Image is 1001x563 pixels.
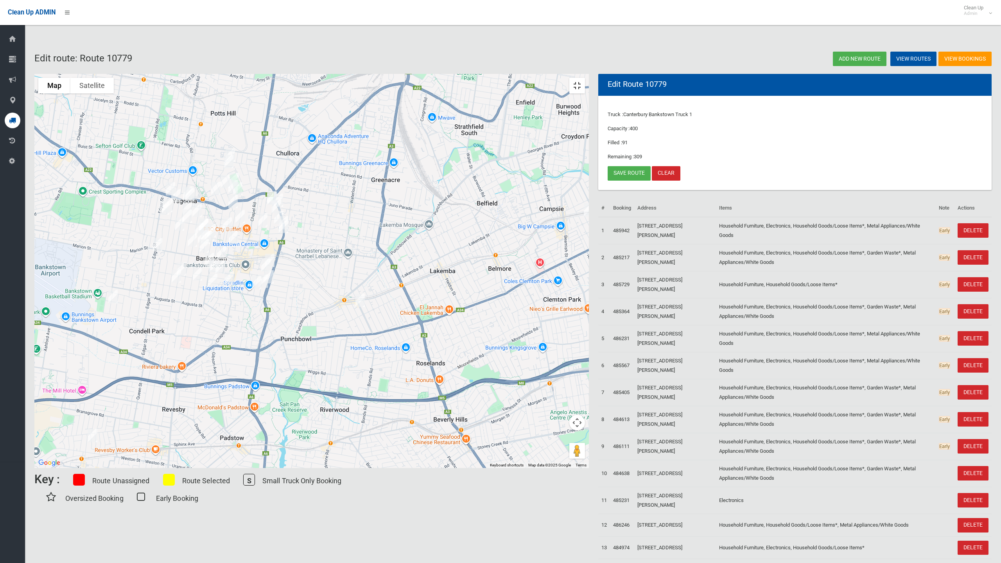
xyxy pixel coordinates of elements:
div: 18 Weigand Avenue, BANKSTOWN NSW 2200 [219,214,235,234]
span: Canterbury Bankstown Truck 1 [623,111,692,117]
button: Toggle fullscreen view [569,78,585,93]
span: Early [939,443,950,450]
td: 11 [598,487,610,514]
div: 61 Woodbine Street, YAGOONA NSW 2199 [225,177,241,196]
td: 7 [598,379,610,406]
div: 57 Cambridge Avenue, BANKSTOWN NSW 2200 [206,256,222,276]
a: Terms (opens in new tab) [576,463,587,467]
div: 87A Jacobs Street, BANKSTOWN NSW 2200 [264,188,280,208]
div: 22 Milton Street, BANKSTOWN NSW 2200 [271,208,287,227]
span: Clean Up [960,5,991,16]
div: 11A Conway Road, BANKSTOWN NSW 2200 [255,210,271,230]
p: Oversized Booking [65,492,124,505]
td: 485217 [610,244,634,271]
div: 211 William Street, YAGOONA NSW 2199 [179,199,195,219]
td: [STREET_ADDRESS][PERSON_NAME] [634,325,716,352]
span: Map data ©2025 Google [528,463,571,467]
td: [STREET_ADDRESS][PERSON_NAME] [634,487,716,514]
td: 9 [598,433,610,460]
div: 2 Myrtle Road, BANKSTOWN NSW 2200 [276,217,291,236]
span: 309 [634,154,642,160]
div: 1/59 Hunter Street, CONDELL PARK NSW 2200 [174,259,189,279]
div: 89 Jacobs Street, BANKSTOWN NSW 2200 [264,188,280,208]
div: 55 Sir Joseph Banks Street, BANKSTOWN NSW 2200 [269,197,284,216]
a: DELETE [958,493,988,507]
td: Electronics [716,487,936,514]
th: Note [936,199,954,217]
td: Household Furniture, Electronics, Household Goods/Loose Items*, Metal Appliances/White Goods [716,217,936,244]
div: 75 Sir Joseph Banks Street, BANKSTOWN NSW 2200 [271,190,286,210]
div: 33 Highland Avenue, BANKSTOWN NSW 2200 [192,220,207,239]
td: [STREET_ADDRESS][PERSON_NAME] [634,217,716,244]
div: 17 Egan Street, BANKSTOWN NSW 2200 [214,243,230,262]
td: 484974 [610,536,634,559]
td: [STREET_ADDRESS][PERSON_NAME] [634,406,716,433]
div: 125 Marion Street, BANKSTOWN NSW 2200 [196,236,212,256]
td: 485729 [610,271,634,298]
td: [STREET_ADDRESS][PERSON_NAME] [634,244,716,271]
p: Truck : [608,110,982,119]
a: Open this area in Google Maps (opens a new window) [36,458,62,468]
span: Clean Up ADMIN [8,9,56,16]
td: Household Furniture, Electronics, Household Goods/Loose Items*, Garden Waste*, Metal Appliances/W... [716,433,936,460]
p: Route Unassigned [92,474,150,487]
small: Admin [964,11,983,16]
a: DELETE [958,358,988,373]
button: Map camera controls [569,415,585,430]
p: Capacity : [608,124,982,133]
a: DELETE [958,277,988,292]
p: Filled : [608,138,982,147]
a: DELETE [958,250,988,265]
div: 41 Percy Street, BANKSTOWN NSW 2200 [255,271,271,291]
td: Household Furniture, Electronics, Household Goods/Loose Items*, Garden Waste*, Metal Appliances/W... [716,379,936,406]
td: 486231 [610,325,634,352]
span: Early [939,281,950,288]
td: Household Furniture, Electronics, Household Goods/Loose Items*, Garden Waste*, Metal Appliances/W... [716,298,936,325]
div: 21 Cross Street, BANKSTOWN NSW 2200 [262,251,278,270]
span: Early [939,362,950,369]
button: Show street map [38,78,70,93]
td: [STREET_ADDRESS] [634,460,716,487]
div: 35 Ashby Avenue, YAGOONA NSW 2199 [221,152,237,171]
td: Household Furniture, Household Goods/Loose Items* [716,271,936,298]
td: 13 [598,536,610,559]
div: 2/52 Chertsey Avenue, BANKSTOWN NSW 2200 [205,271,221,290]
td: 10 [598,460,610,487]
div: 8/45 Leonard Street, BANKSTOWN NSW 2200 [249,273,264,292]
a: DELETE [958,541,988,555]
div: 72 Reynolds Avenue, BANKSTOWN NSW 2200 [225,192,241,211]
div: 9 Myrtle Road, BANKSTOWN NSW 2200 [276,213,291,233]
a: DELETE [958,385,988,400]
div: 35A Lancelot Street, CONDELL PARK NSW 2200 [169,266,184,286]
div: 8 Chelmsford Avenue, BANKSTOWN NSW 2200 [221,268,237,288]
div: 191 William Street, BANKSTOWN NSW 2200 [179,206,195,226]
span: Early [939,389,950,396]
div: 63 Fenwick Street, BANKSTOWN NSW 2200 [172,214,187,234]
td: [STREET_ADDRESS][PERSON_NAME] [634,271,716,298]
td: [STREET_ADDRESS][PERSON_NAME] [634,352,716,379]
a: Save route [608,166,651,181]
td: 486111 [610,433,634,460]
a: DELETE [958,304,988,319]
div: 17 Little Road, BANKSTOWN NSW 2200 [198,228,213,247]
div: 14 Wilkins Street, YAGOONA NSW 2199 [168,186,184,206]
td: [STREET_ADDRESS] [634,514,716,536]
td: Household Furniture, Electronics, Household Goods/Loose Items*, Metal Appliances/White Goods [716,325,936,352]
td: 8 [598,406,610,433]
td: [STREET_ADDRESS][PERSON_NAME] [634,379,716,406]
div: 30 Matthews Street, PUNCHBOWL NSW 2196 [352,290,368,310]
a: DELETE [958,439,988,454]
th: Items [716,199,936,217]
button: Keyboard shortcuts [490,463,524,468]
td: 6 [598,352,610,379]
div: 1/48 Little Road, BANKSTOWN NSW 2200 [196,215,212,235]
div: 16A Dutton Street, BANKSTOWN NSW 2200 [185,230,200,250]
div: 29 Fourth Avenue, CONDELL PARK NSW 2200 [105,287,121,307]
a: DELETE [958,223,988,238]
a: View Bookings [938,52,992,66]
span: Early [939,335,950,342]
a: Clear [652,166,680,181]
header: Edit Route 10779 [598,77,676,92]
button: Show satellite imagery [70,78,114,93]
td: 4 [598,298,610,325]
